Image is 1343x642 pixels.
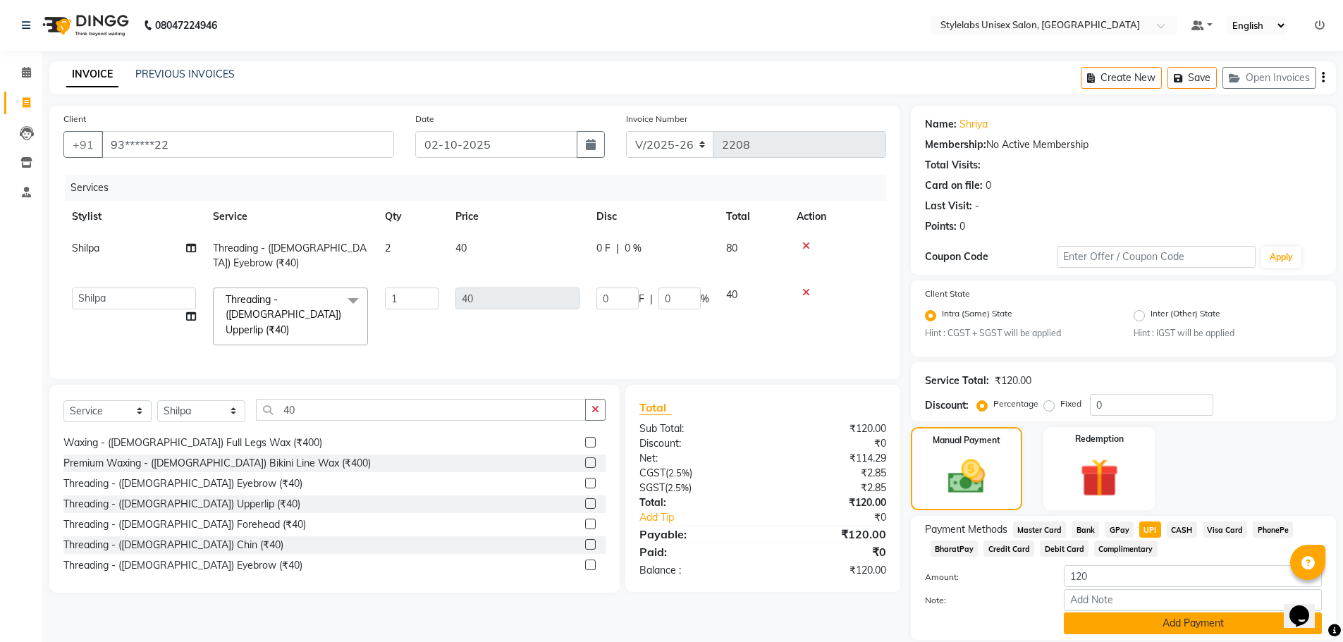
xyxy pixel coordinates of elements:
span: | [616,241,619,256]
label: Manual Payment [933,434,1000,447]
a: x [289,323,295,336]
div: ₹120.00 [995,374,1031,388]
label: Redemption [1075,433,1124,445]
div: Service Total: [925,374,989,388]
div: ₹120.00 [763,526,897,543]
span: CGST [639,467,666,479]
small: Hint : IGST will be applied [1134,327,1322,340]
span: Visa Card [1203,521,1248,538]
span: Complimentary [1094,541,1158,557]
div: ₹2.85 [763,466,897,481]
div: Balance : [629,563,763,578]
div: - [975,199,979,214]
span: Bank [1072,521,1099,538]
span: GPay [1105,521,1134,538]
span: | [650,292,653,307]
button: Apply [1261,247,1301,268]
span: 2 [385,242,391,254]
div: 0 [986,178,991,193]
div: Net: [629,451,763,466]
span: Threading - ([DEMOGRAPHIC_DATA]) Upperlip (₹40) [226,293,341,336]
span: 40 [726,288,737,301]
th: Stylist [63,201,204,233]
button: Open Invoices [1222,67,1316,89]
span: Total [639,400,672,415]
span: 80 [726,242,737,254]
th: Action [788,201,886,233]
div: Card on file: [925,178,983,193]
div: ₹2.85 [763,481,897,495]
div: ₹120.00 [763,563,897,578]
img: _gift.svg [1068,454,1131,502]
div: Paid: [629,543,763,560]
th: Qty [376,201,447,233]
span: BharatPay [931,541,979,557]
div: Threading - ([DEMOGRAPHIC_DATA]) Chin (₹40) [63,538,283,553]
div: Name: [925,117,957,132]
input: Amount [1064,565,1322,587]
th: Price [447,201,588,233]
th: Total [718,201,788,233]
div: Threading - ([DEMOGRAPHIC_DATA]) Upperlip (₹40) [63,497,300,512]
span: PhonePe [1253,521,1293,538]
div: ₹0 [763,543,897,560]
button: Add Payment [1064,612,1322,634]
div: Sub Total: [629,421,763,436]
button: +91 [63,131,103,158]
label: Percentage [993,397,1038,410]
div: No Active Membership [925,137,1322,152]
input: Search or Scan [256,399,586,421]
div: ₹120.00 [763,421,897,436]
a: PREVIOUS INVOICES [135,68,235,80]
span: UPI [1139,521,1161,538]
div: ₹114.29 [763,451,897,466]
span: 40 [455,242,467,254]
input: Search by Name/Mobile/Email/Code [102,131,394,158]
input: Add Note [1064,589,1322,611]
span: 0 % [625,241,642,256]
div: Total Visits: [925,158,981,173]
span: CASH [1167,521,1197,538]
b: 08047224946 [155,6,217,45]
div: ₹0 [763,436,897,451]
div: Discount: [629,436,763,451]
a: Shriya [959,117,988,132]
span: Master Card [1013,521,1067,538]
span: % [701,292,709,307]
div: Waxing - ([DEMOGRAPHIC_DATA]) Full Legs Wax (₹400) [63,436,322,450]
div: Services [65,175,897,201]
label: Intra (Same) State [942,307,1012,324]
button: Save [1167,67,1217,89]
div: Discount: [925,398,969,413]
span: Debit Card [1040,541,1088,557]
label: Amount: [914,571,1054,584]
div: Premium Waxing - ([DEMOGRAPHIC_DATA]) Bikini Line Wax (₹400) [63,456,371,471]
span: 2.5% [668,482,689,493]
span: Credit Card [983,541,1034,557]
span: Shilpa [72,242,99,254]
label: Fixed [1060,397,1081,410]
label: Invoice Number [626,113,687,125]
label: Date [415,113,434,125]
span: SGST [639,481,665,494]
div: Threading - ([DEMOGRAPHIC_DATA]) Eyebrow (₹40) [63,558,302,573]
div: ( ) [629,481,763,495]
div: ( ) [629,466,763,481]
iframe: chat widget [1284,586,1329,628]
span: Payment Methods [925,522,1007,537]
div: Points: [925,219,957,234]
span: 0 F [596,241,611,256]
div: Total: [629,495,763,510]
div: Threading - ([DEMOGRAPHIC_DATA]) Forehead (₹40) [63,517,306,532]
label: Client [63,113,86,125]
a: Add Tip [629,510,785,525]
label: Inter (Other) State [1151,307,1220,324]
div: Payable: [629,526,763,543]
small: Hint : CGST + SGST will be applied [925,327,1113,340]
th: Disc [588,201,718,233]
span: Threading - ([DEMOGRAPHIC_DATA]) Eyebrow (₹40) [213,242,367,269]
th: Service [204,201,376,233]
label: Client State [925,288,970,300]
div: Membership: [925,137,986,152]
img: logo [36,6,133,45]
